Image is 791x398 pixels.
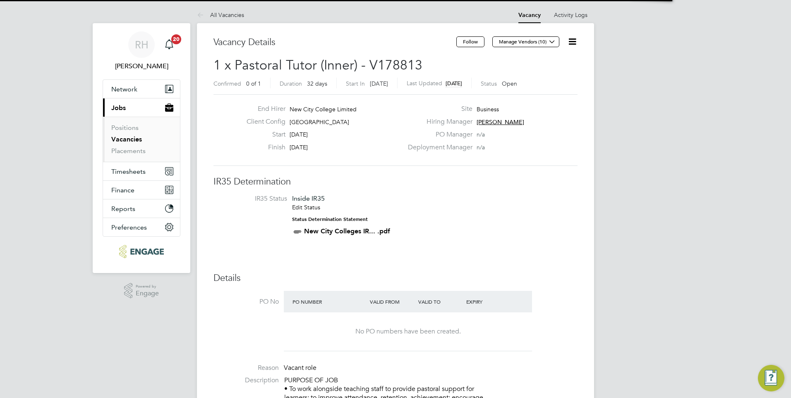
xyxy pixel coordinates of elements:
div: Jobs [103,117,180,162]
span: Reports [111,205,135,213]
span: Engage [136,290,159,297]
span: Open [502,80,517,87]
a: Activity Logs [554,11,587,19]
div: No PO numbers have been created. [292,327,524,336]
span: [GEOGRAPHIC_DATA] [290,118,349,126]
label: Status [481,80,497,87]
a: All Vacancies [197,11,244,19]
button: Manage Vendors (10) [492,36,559,47]
label: Last Updated [407,79,442,87]
button: Timesheets [103,162,180,180]
span: Vacant role [284,364,316,372]
span: Inside IR35 [292,194,325,202]
button: Reports [103,199,180,218]
label: Start [240,130,285,139]
label: IR35 Status [222,194,287,203]
a: Positions [111,124,139,132]
label: PO Manager [403,130,472,139]
div: Valid From [368,294,416,309]
nav: Main navigation [93,23,190,273]
span: Preferences [111,223,147,231]
label: Confirmed [213,80,241,87]
label: Site [403,105,472,113]
a: Edit Status [292,204,320,211]
div: Valid To [416,294,465,309]
span: 20 [171,34,181,44]
span: 1 x Pastoral Tutor (Inner) - V178813 [213,57,422,73]
span: Rufena Haque [103,61,180,71]
span: n/a [477,131,485,138]
span: [DATE] [370,80,388,87]
span: Jobs [111,104,126,112]
span: n/a [477,144,485,151]
span: 32 days [307,80,327,87]
label: Client Config [240,117,285,126]
label: Finish [240,143,285,152]
span: Network [111,85,137,93]
label: Start In [346,80,365,87]
span: [DATE] [446,80,462,87]
a: RH[PERSON_NAME] [103,31,180,71]
div: Expiry [464,294,513,309]
label: Deployment Manager [403,143,472,152]
img: ncclondon-logo-retina.png [119,245,163,258]
label: Reason [213,364,279,372]
button: Finance [103,181,180,199]
a: Vacancies [111,135,142,143]
label: Hiring Manager [403,117,472,126]
span: New City College Limited [290,105,357,113]
a: New City Colleges IR... .pdf [304,227,390,235]
span: [DATE] [290,144,308,151]
span: Business [477,105,499,113]
h3: IR35 Determination [213,176,578,188]
button: Follow [456,36,484,47]
strong: Status Determination Statement [292,216,368,222]
a: Vacancy [518,12,541,19]
h3: Details [213,272,578,284]
a: 20 [161,31,177,58]
label: Description [213,376,279,385]
label: PO No [213,297,279,306]
span: 0 of 1 [246,80,261,87]
span: RH [135,39,149,50]
span: Powered by [136,283,159,290]
span: Timesheets [111,168,146,175]
a: Powered byEngage [124,283,159,299]
div: PO Number [290,294,368,309]
button: Network [103,80,180,98]
span: [PERSON_NAME] [477,118,524,126]
span: Finance [111,186,134,194]
button: Preferences [103,218,180,236]
button: Jobs [103,98,180,117]
label: End Hirer [240,105,285,113]
a: Go to home page [103,245,180,258]
label: Duration [280,80,302,87]
a: Placements [111,147,146,155]
button: Engage Resource Center [758,365,784,391]
h3: Vacancy Details [213,36,456,48]
span: [DATE] [290,131,308,138]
